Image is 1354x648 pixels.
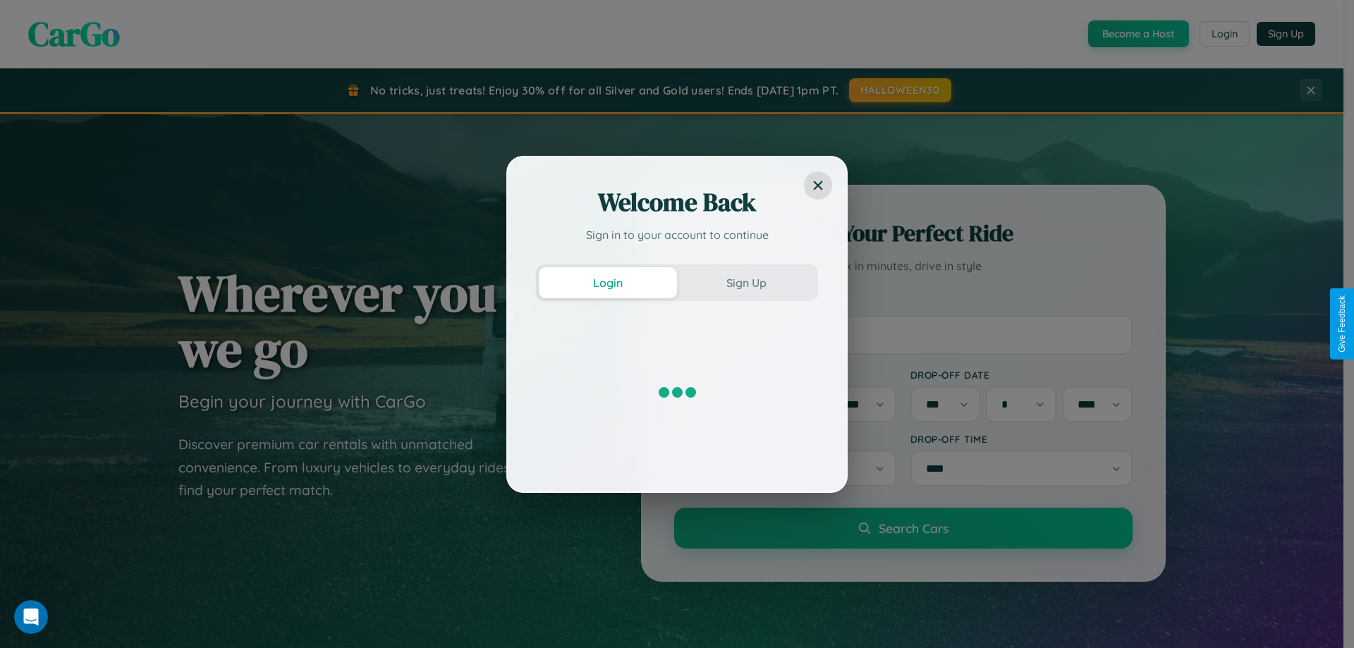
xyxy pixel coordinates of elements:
iframe: Intercom live chat [14,600,48,634]
div: Give Feedback [1337,295,1347,353]
h2: Welcome Back [536,185,818,219]
button: Login [539,267,677,298]
p: Sign in to your account to continue [536,226,818,243]
button: Sign Up [677,267,815,298]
